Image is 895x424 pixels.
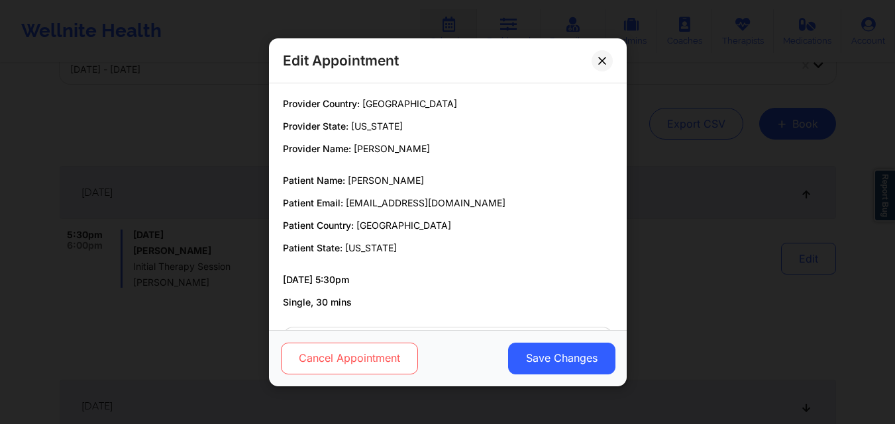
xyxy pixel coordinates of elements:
p: Patient Email: [283,196,613,210]
button: Cancel Appointment [280,342,417,374]
span: [GEOGRAPHIC_DATA] [362,98,457,109]
p: Single, 30 mins [283,296,613,309]
p: Patient State: [283,241,613,255]
span: [GEOGRAPHIC_DATA] [356,220,451,231]
p: Patient Country: [283,219,613,232]
span: [US_STATE] [345,242,397,253]
p: Provider Country: [283,97,613,110]
span: [EMAIL_ADDRESS][DOMAIN_NAME] [346,197,505,208]
p: [DATE] 5:30pm [283,273,613,286]
p: Patient Name: [283,174,613,187]
button: Save Changes [507,342,615,374]
span: [PERSON_NAME] [348,175,424,186]
p: Provider State: [283,120,613,133]
h2: Edit Appointment [283,52,399,69]
span: [PERSON_NAME] [354,143,430,154]
p: Provider Name: [283,142,613,155]
span: [US_STATE] [351,120,403,132]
